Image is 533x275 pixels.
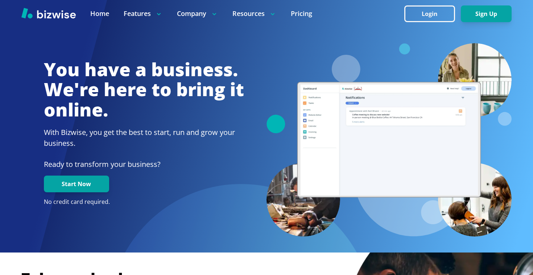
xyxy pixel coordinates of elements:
[44,59,244,120] h1: You have a business. We're here to bring it online.
[44,159,244,170] p: Ready to transform your business?
[44,176,109,192] button: Start Now
[461,5,512,22] button: Sign Up
[232,9,276,18] p: Resources
[177,9,218,18] p: Company
[90,9,109,18] a: Home
[44,198,244,206] p: No credit card required.
[44,181,109,188] a: Start Now
[291,9,312,18] a: Pricing
[404,11,461,17] a: Login
[461,11,512,17] a: Sign Up
[44,127,244,149] h2: With Bizwise, you get the best to start, run and grow your business.
[124,9,162,18] p: Features
[404,5,455,22] button: Login
[21,8,76,19] img: Bizwise Logo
